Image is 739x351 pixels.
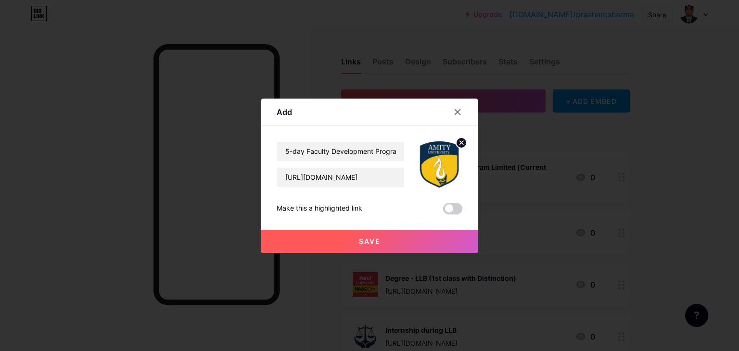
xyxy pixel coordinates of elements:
[261,230,478,253] button: Save
[359,237,381,245] span: Save
[277,203,362,214] div: Make this a highlighted link
[416,141,462,188] img: link_thumbnail
[277,106,292,118] div: Add
[277,168,404,187] input: URL
[277,142,404,161] input: Title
